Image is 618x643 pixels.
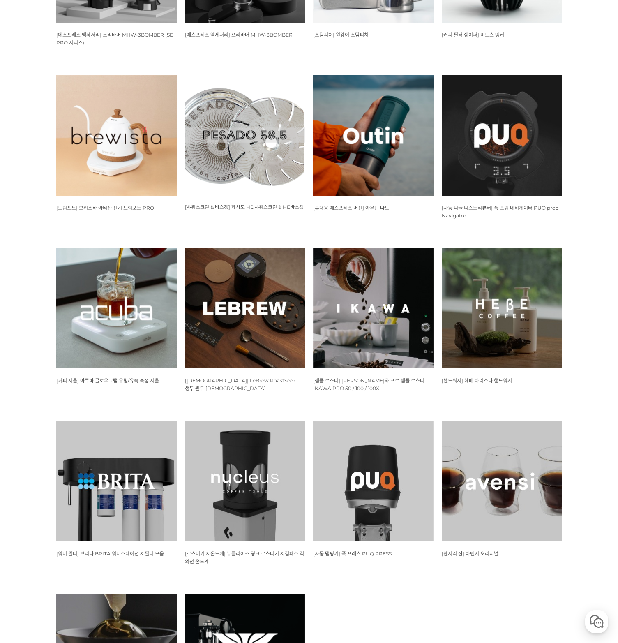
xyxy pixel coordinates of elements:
[442,31,504,38] a: [커피 필터 쉐이퍼] 미노스 앵커
[442,248,562,369] img: 헤베 바리스타 핸드워시
[56,205,154,211] span: [드립포트] 브뤼스타 아티산 전기 드립포트 PRO
[185,248,305,369] img: 르브루 LeBrew
[56,75,177,196] img: 브뤼스타, brewista, 아티산, 전기 드립포트
[2,261,54,281] a: 홈
[185,32,293,38] span: [에스프레소 액세서리] 쓰리바머 MHW-3BOMBER
[442,75,562,196] img: 푹 프레스 PUQ PRESS
[313,32,369,38] span: [스팀피쳐] 원웨이 스팀피쳐
[442,550,498,557] span: [센서리 잔] 아벤시 오리지널
[56,31,173,46] a: [에스프레소 액세서리] 쓰리바머 MHW-3BOMBER (SE PRO 시리즈)
[313,377,424,391] a: [샘플 로스터] [PERSON_NAME]와 프로 샘플 로스터 IKAWA PRO 50 / 100 / 100X
[185,31,293,38] a: [에스프레소 액세서리] 쓰리바머 MHW-3BOMBER
[75,273,85,280] span: 대화
[26,273,31,280] span: 홈
[442,550,498,557] a: [센서리 잔] 아벤시 오리지널
[313,204,389,211] a: [휴대용 에스프레소 머신] 아우틴 나노
[442,32,504,38] span: [커피 필터 쉐이퍼] 미노스 앵커
[185,75,305,195] img: 페사도 HD샤워스크린, HE바스켓
[56,421,177,541] img: 브리타 BRITA 워터스테이션 &amp; 필터 모음
[54,261,106,281] a: 대화
[56,550,164,557] span: [워터 필터] 브리타 BRITA 워터스테이션 & 필터 모음
[185,550,304,564] a: [로스터기 & 온도계] 뉴클리어스 링크 로스터기 & 컴패스 적외선 온도계
[106,261,158,281] a: 설정
[56,32,173,46] span: [에스프레소 액세서리] 쓰리바머 MHW-3BOMBER (SE PRO 시리즈)
[185,550,304,564] span: [로스터기 & 온도계] 뉴클리어스 링크 로스터기 & 컴패스 적외선 온도계
[56,550,164,557] a: [워터 필터] 브리타 BRITA 워터스테이션 & 필터 모음
[313,550,392,557] span: [자동 탬핑기] 푹 프레스 PUQ PRESS
[313,248,434,369] img: IKAWA PRO 50, IKAWA PRO 100, IKAWA PRO 100X
[313,31,369,38] a: [스팀피쳐] 원웨이 스팀피쳐
[313,75,434,196] img: 아우틴 나노 휴대용 에스프레소 머신
[56,248,177,369] img: 아쿠바 글로우그램 유량/유속 측정 저울
[313,421,434,541] img: 푹 프레스 PUQ PRESS
[442,377,512,384] a: [핸드워시] 헤베 바리스타 핸드워시
[442,204,558,219] a: [자동 니들 디스트리뷰터] 푹 프렙 네비게이터 PUQ prep Navigator
[185,421,305,541] img: 뉴클리어스 링크 로스터기 &amp; 컴패스 적외선 온도계
[56,377,159,384] a: [커피 저울] 아쿠바 글로우그램 유량/유속 측정 저울
[442,421,562,541] img: 아벤시 잔 3종 세트
[313,205,389,211] span: [휴대용 에스프레소 머신] 아우틴 나노
[313,550,392,557] a: [자동 탬핑기] 푹 프레스 PUQ PRESS
[56,204,154,211] a: [드립포트] 브뤼스타 아티산 전기 드립포트 PRO
[185,204,304,210] a: [샤워스크린 & 바스켓] 페사도 HD샤워스크린 & HE바스켓
[185,377,300,391] a: [[DEMOGRAPHIC_DATA]] LeBrew RoastSee C1 생두 원두 [DEMOGRAPHIC_DATA]
[127,273,137,280] span: 설정
[442,205,558,219] span: [자동 니들 디스트리뷰터] 푹 프렙 네비게이터 PUQ prep Navigator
